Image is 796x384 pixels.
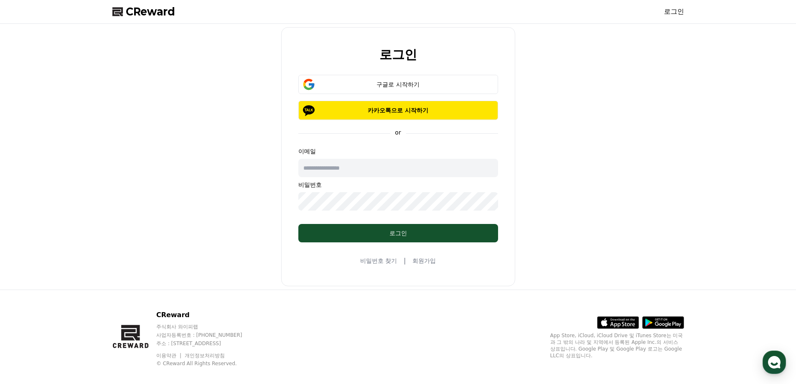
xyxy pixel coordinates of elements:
[156,340,258,347] p: 주소 : [STREET_ADDRESS]
[360,257,397,265] a: 비밀번호 찾기
[298,181,498,189] p: 비밀번호
[315,229,481,237] div: 로그인
[298,75,498,94] button: 구글로 시작하기
[412,257,436,265] a: 회원가입
[112,5,175,18] a: CReward
[156,353,183,359] a: 이용약관
[664,7,684,17] a: 로그인
[156,310,258,320] p: CReward
[156,360,258,367] p: © CReward All Rights Reserved.
[298,147,498,155] p: 이메일
[310,80,486,89] div: 구글로 시작하기
[404,256,406,266] span: |
[156,323,258,330] p: 주식회사 와이피랩
[126,5,175,18] span: CReward
[298,224,498,242] button: 로그인
[310,106,486,114] p: 카카오톡으로 시작하기
[156,332,258,338] p: 사업자등록번호 : [PHONE_NUMBER]
[390,128,406,137] p: or
[185,353,225,359] a: 개인정보처리방침
[550,332,684,359] p: App Store, iCloud, iCloud Drive 및 iTunes Store는 미국과 그 밖의 나라 및 지역에서 등록된 Apple Inc.의 서비스 상표입니다. Goo...
[379,48,417,61] h2: 로그인
[298,101,498,120] button: 카카오톡으로 시작하기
